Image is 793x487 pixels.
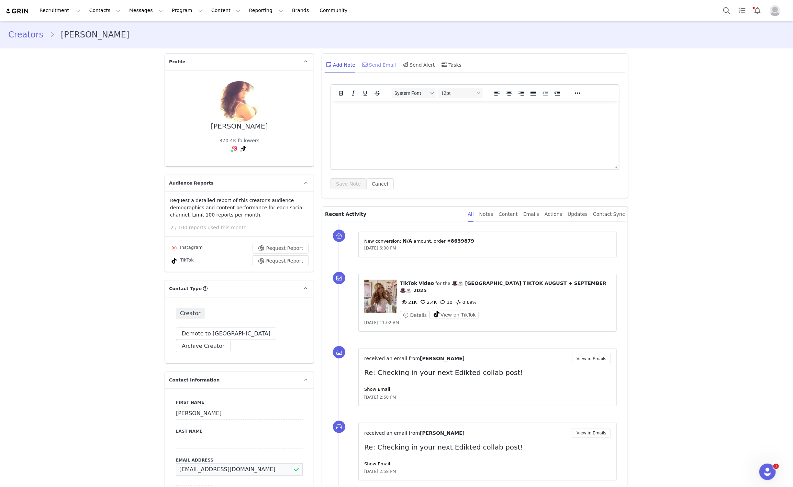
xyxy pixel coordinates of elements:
[325,207,462,222] p: Recent Activity
[366,178,393,189] button: Cancel
[361,56,396,73] div: Send Email
[572,354,611,363] button: View in Emails
[253,243,309,254] button: Request Report
[364,461,390,466] a: Show Email
[347,88,359,98] button: Italic
[316,3,355,18] a: Community
[523,207,539,222] div: Emails
[750,3,765,18] button: Notifications
[515,88,527,98] button: Align right
[219,81,260,122] img: 57c7baa0-8067-427e-aa73-1162e016d57f.jpg
[735,3,750,18] a: Tasks
[451,238,474,244] span: 8639879
[468,207,474,222] div: All
[400,300,417,305] span: 21K
[176,340,231,352] button: Archive Creator
[169,58,186,65] span: Profile
[364,430,420,436] span: received an email from
[364,442,611,452] p: Re: Checking in your next Edikted collab post!
[232,146,237,151] img: instagram.svg
[176,399,303,406] label: First Name
[612,161,619,169] div: Press the Up and Down arrow keys to resize the editor.
[759,464,776,480] iframe: Intercom live chat
[429,313,479,318] a: View on TikTok
[245,3,288,18] button: Reporting
[331,101,619,161] iframe: Rich Text Area
[439,300,453,305] span: 10
[35,3,85,18] button: Recruitment
[170,244,203,252] div: Instagram
[418,300,437,305] span: 2.4K
[593,207,625,222] div: Contact Sync
[176,308,205,319] span: Creator
[170,224,314,231] p: 2 / 100 reports used this month
[527,88,539,98] button: Justify
[403,238,412,244] span: N/A
[402,56,435,73] div: Send Alert
[499,207,518,222] div: Content
[420,430,465,436] span: [PERSON_NAME]
[491,88,503,98] button: Align left
[568,207,588,222] div: Updates
[364,394,396,400] span: [DATE] 2:58 PM
[288,3,315,18] a: Brands
[171,245,177,251] img: instagram.svg
[325,56,355,73] div: Add Note
[176,457,303,463] label: Email Address
[335,88,347,98] button: Bold
[364,237,611,245] p: New conversion: ⁨ ⁩ amount⁨⁩⁨, order #⁨ ⁩⁩
[719,3,734,18] button: Search
[400,280,417,286] span: TikTok
[211,122,268,130] div: [PERSON_NAME]
[5,8,30,14] img: grin logo
[420,356,465,361] span: [PERSON_NAME]
[419,280,434,286] span: Video
[8,29,49,41] a: Creators
[169,180,214,187] span: Audience Reports
[551,88,563,98] button: Increase indent
[773,464,779,469] span: 1
[766,5,788,16] button: Profile
[400,280,606,293] span: 🎩☕️ [GEOGRAPHIC_DATA] TIKTOK AUGUST + SEPTEMBER 🎩☕️ 2025
[125,3,167,18] button: Messages
[503,88,515,98] button: Align center
[392,88,436,98] button: Fonts
[572,429,611,438] button: View in Emails
[438,88,483,98] button: Font sizes
[539,88,551,98] button: Decrease indent
[441,90,474,96] span: 12pt
[394,90,428,96] span: System Font
[168,3,207,18] button: Program
[219,137,259,144] div: 370.4K followers
[454,300,477,305] span: 0.69%
[364,246,396,251] span: [DATE] 6:00 PM
[572,88,583,98] button: Reveal or hide additional toolbar items
[170,257,194,265] div: TikTok
[364,468,396,475] span: [DATE] 2:58 PM
[400,280,611,294] p: ⁨ ⁩ ⁨ ⁩ for the ⁨ ⁩
[371,88,383,98] button: Strikethrough
[364,387,390,392] a: Show Email
[429,311,479,319] button: View on TikTok
[364,320,399,325] span: [DATE] 11:02 AM
[440,56,462,73] div: Tasks
[545,207,562,222] div: Actions
[176,428,303,434] label: Last Name
[253,255,309,266] button: Request Report
[479,207,493,222] div: Notes
[176,463,303,476] input: Email Address
[85,3,125,18] button: Contacts
[176,328,276,340] button: Demote to [GEOGRAPHIC_DATA]
[207,3,245,18] button: Content
[400,311,429,319] button: Details
[359,88,371,98] button: Underline
[364,356,420,361] span: received an email from
[169,285,202,292] span: Contact Type
[169,377,220,384] span: Contact Information
[331,178,366,189] button: Save Note
[364,367,611,378] p: Re: Checking in your next Edikted collab post!
[170,197,309,219] p: Request a detailed report of this creator's audience demographics and content performance for eac...
[770,5,781,16] img: placeholder-profile.jpg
